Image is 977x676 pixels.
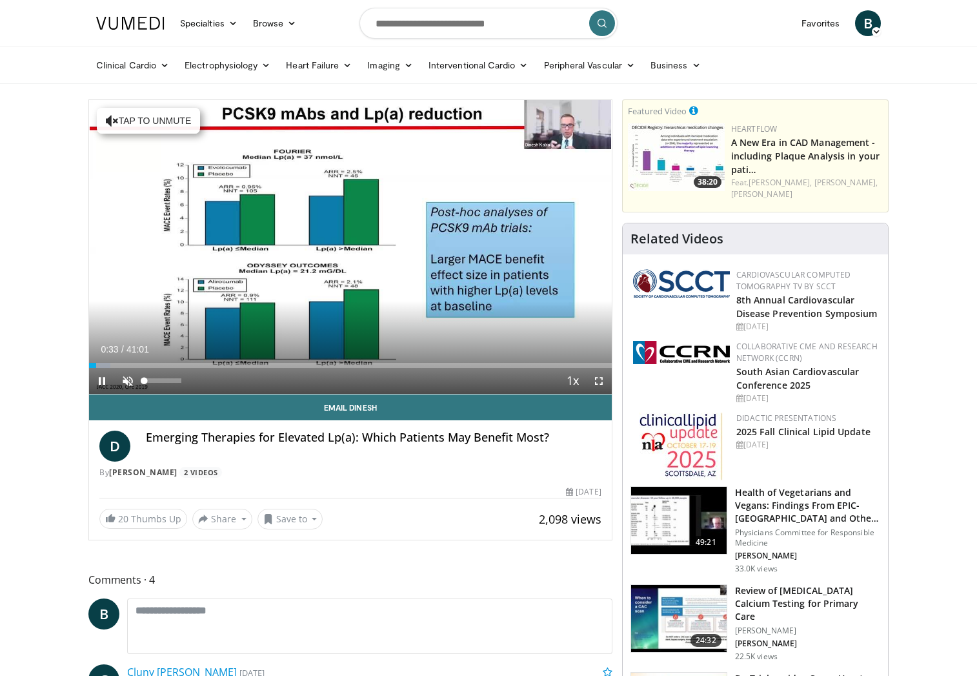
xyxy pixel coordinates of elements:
[736,269,851,292] a: Cardiovascular Computed Tomography TV by SCCT
[109,467,177,478] a: [PERSON_NAME]
[628,105,687,117] small: Featured Video
[146,431,601,445] h4: Emerging Therapies for Elevated Lp(a): Which Patients May Benefit Most?
[118,513,128,525] span: 20
[731,136,880,176] a: A New Era in CAD Management - including Plaque Analysis in your pati…
[735,626,880,636] p: [PERSON_NAME]
[694,176,721,188] span: 38:20
[144,378,181,383] div: Volume Level
[631,487,727,554] img: 606f2b51-b844-428b-aa21-8c0c72d5a896.150x105_q85_crop-smart_upscale.jpg
[536,52,643,78] a: Peripheral Vascular
[640,413,723,480] img: d65bce67-f81a-47c5-b47d-7b8806b59ca8.jpg.150x105_q85_autocrop_double_scale_upscale_version-0.2.jpg
[99,509,187,529] a: 20 Thumbs Up
[97,108,200,134] button: Tap to unmute
[735,639,880,649] p: [PERSON_NAME]
[96,17,165,30] img: VuMedi Logo
[89,368,115,394] button: Pause
[735,584,880,623] h3: Review of [MEDICAL_DATA] Calcium Testing for Primary Care
[736,365,860,391] a: South Asian Cardiovascular Conference 2025
[115,368,141,394] button: Unmute
[633,269,730,298] img: 51a70120-4f25-49cc-93a4-67582377e75f.png.150x105_q85_autocrop_double_scale_upscale_version-0.2.png
[631,585,727,652] img: f4af32e0-a3f3-4dd9-8ed6-e543ca885e6d.150x105_q85_crop-smart_upscale.jpg
[278,52,359,78] a: Heart Failure
[736,321,878,333] div: [DATE]
[633,341,730,364] img: a04ee3ba-8487-4636-b0fb-5e8d268f3737.png.150x105_q85_autocrop_double_scale_upscale_version-0.2.png
[539,511,601,527] span: 2,098 views
[257,509,323,529] button: Save to
[735,527,880,548] p: Physicians Committee for Responsible Medicine
[89,394,612,420] a: Email Dinesh
[736,413,878,424] div: Didactic Presentations
[88,599,119,630] a: B
[690,536,721,549] span: 49:21
[88,52,177,78] a: Clinical Cardio
[99,467,601,478] div: By
[735,651,778,662] p: 22.5K views
[172,10,245,36] a: Specialties
[566,486,601,498] div: [DATE]
[628,123,725,191] a: 38:20
[731,177,883,200] div: Feat.
[630,584,880,662] a: 24:32 Review of [MEDICAL_DATA] Calcium Testing for Primary Care [PERSON_NAME] [PERSON_NAME] 22.5K...
[630,486,880,574] a: 49:21 Health of Vegetarians and Vegans: Findings From EPIC-[GEOGRAPHIC_DATA] and Othe… Physicians...
[794,10,847,36] a: Favorites
[99,431,130,462] a: D
[359,52,421,78] a: Imaging
[179,467,222,478] a: 2 Videos
[736,294,878,320] a: 8th Annual Cardiovascular Disease Prevention Symposium
[89,363,612,368] div: Progress Bar
[121,344,124,354] span: /
[735,551,880,561] p: [PERSON_NAME]
[421,52,536,78] a: Interventional Cardio
[177,52,278,78] a: Electrophysiology
[735,486,880,525] h3: Health of Vegetarians and Vegans: Findings From EPIC-[GEOGRAPHIC_DATA] and Othe…
[749,177,812,188] a: [PERSON_NAME],
[586,368,612,394] button: Fullscreen
[736,393,878,404] div: [DATE]
[855,10,881,36] a: B
[101,344,118,354] span: 0:33
[736,341,878,364] a: Collaborative CME and Research Network (CCRN)
[731,123,778,134] a: Heartflow
[736,425,871,438] a: 2025 Fall Clinical Lipid Update
[628,123,725,191] img: 738d0e2d-290f-4d89-8861-908fb8b721dc.150x105_q85_crop-smart_upscale.jpg
[245,10,305,36] a: Browse
[690,634,721,647] span: 24:32
[643,52,709,78] a: Business
[359,8,618,39] input: Search topics, interventions
[814,177,878,188] a: [PERSON_NAME],
[731,189,792,200] a: [PERSON_NAME]
[192,509,252,529] button: Share
[736,439,878,451] div: [DATE]
[88,571,612,588] span: Comments 4
[560,368,586,394] button: Playback Rate
[735,564,778,574] p: 33.0K views
[126,344,149,354] span: 41:01
[89,100,612,394] video-js: Video Player
[630,231,723,247] h4: Related Videos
